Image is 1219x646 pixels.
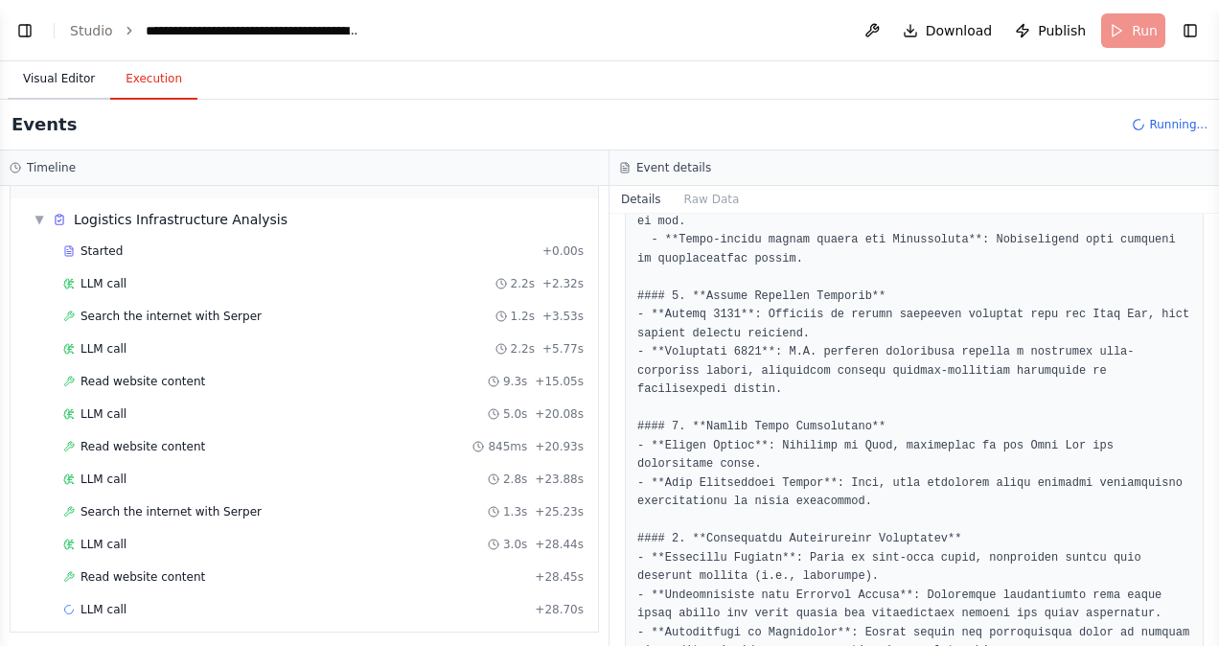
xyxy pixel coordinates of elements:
span: LLM call [80,276,126,291]
span: + 28.45s [535,569,584,585]
span: 5.0s [503,406,527,422]
span: Publish [1038,21,1086,40]
span: + 5.77s [542,341,584,357]
span: LLM call [80,602,126,617]
span: + 23.88s [535,472,584,487]
span: LLM call [80,406,126,422]
span: + 28.44s [535,537,584,552]
span: Search the internet with Serper [80,309,262,324]
button: Show right sidebar [1177,17,1204,44]
button: Details [609,186,673,213]
button: Download [895,13,1000,48]
span: + 3.53s [542,309,584,324]
span: + 15.05s [535,374,584,389]
span: + 2.32s [542,276,584,291]
span: + 25.23s [535,504,584,519]
span: 2.2s [511,276,535,291]
span: LLM call [80,537,126,552]
span: 2.2s [511,341,535,357]
span: 845ms [488,439,527,454]
span: + 28.70s [535,602,584,617]
span: 2.8s [503,472,527,487]
h3: Timeline [27,160,76,175]
span: LLM call [80,472,126,487]
span: Read website content [80,569,205,585]
nav: breadcrumb [70,21,361,40]
span: + 20.93s [535,439,584,454]
span: + 20.08s [535,406,584,422]
span: Search the internet with Serper [80,504,262,519]
button: Publish [1007,13,1093,48]
span: Read website content [80,439,205,454]
span: Running... [1149,117,1207,132]
span: ▼ [34,212,45,227]
button: Execution [110,59,197,100]
span: Download [926,21,993,40]
h2: Events [11,111,77,138]
span: Logistics Infrastructure Analysis [74,210,287,229]
h3: Event details [636,160,711,175]
button: Raw Data [673,186,751,213]
span: 1.2s [511,309,535,324]
span: 9.3s [503,374,527,389]
button: Visual Editor [8,59,110,100]
span: Read website content [80,374,205,389]
span: Started [80,243,123,259]
button: Show left sidebar [11,17,38,44]
span: LLM call [80,341,126,357]
span: + 0.00s [542,243,584,259]
a: Studio [70,23,113,38]
span: 1.3s [503,504,527,519]
span: 3.0s [503,537,527,552]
